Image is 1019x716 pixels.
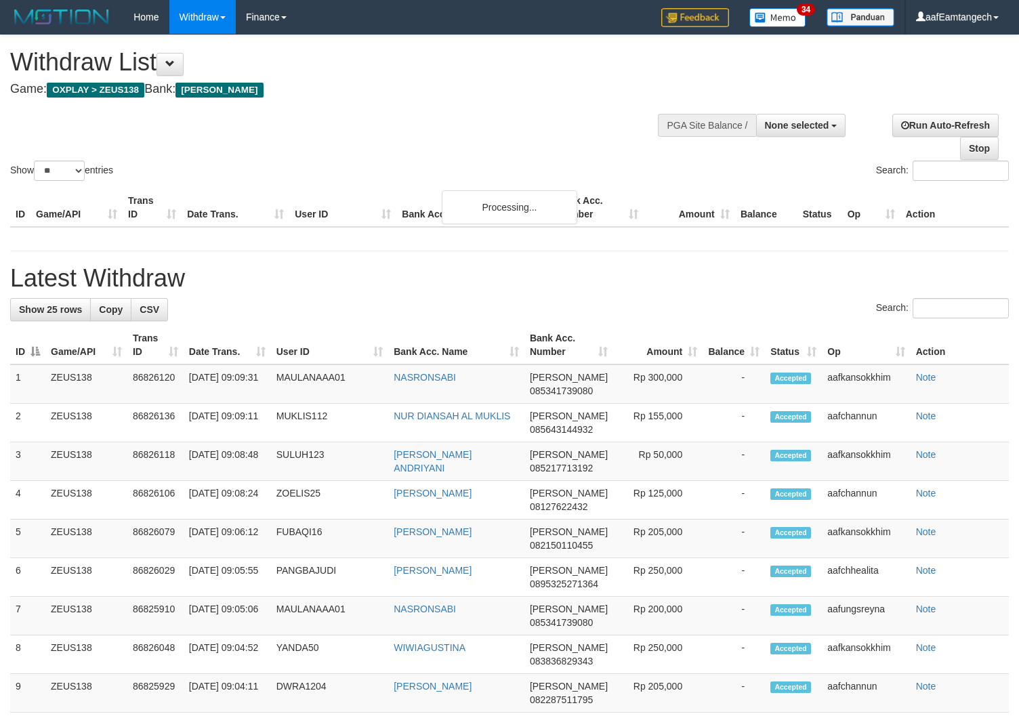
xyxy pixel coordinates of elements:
[271,597,388,635] td: MAULANAAA01
[184,558,271,597] td: [DATE] 09:05:55
[394,642,465,653] a: WIWIAGUSTINA
[271,558,388,597] td: PANGBAJUDI
[530,681,608,692] span: [PERSON_NAME]
[127,481,184,520] td: 86826106
[613,481,703,520] td: Rp 125,000
[127,674,184,713] td: 86825929
[530,526,608,537] span: [PERSON_NAME]
[770,488,811,500] span: Accepted
[530,488,608,499] span: [PERSON_NAME]
[916,642,936,653] a: Note
[916,372,936,383] a: Note
[530,578,598,589] span: Copy 0895325271364 to clipboard
[271,635,388,674] td: YANDA50
[184,635,271,674] td: [DATE] 09:04:52
[442,190,577,224] div: Processing...
[388,326,524,364] th: Bank Acc. Name: activate to sort column ascending
[916,526,936,537] a: Note
[127,597,184,635] td: 86825910
[822,597,910,635] td: aafungsreyna
[530,463,593,473] span: Copy 085217713192 to clipboard
[658,114,755,137] div: PGA Site Balance /
[530,604,608,614] span: [PERSON_NAME]
[131,298,168,321] a: CSV
[822,520,910,558] td: aafkansokkhim
[911,326,1009,364] th: Action
[913,161,1009,181] input: Search:
[613,558,703,597] td: Rp 250,000
[530,642,608,653] span: [PERSON_NAME]
[822,326,910,364] th: Op: activate to sort column ascending
[822,481,910,520] td: aafchannun
[175,83,263,98] span: [PERSON_NAME]
[703,404,765,442] td: -
[770,450,811,461] span: Accepted
[770,566,811,577] span: Accepted
[530,410,608,421] span: [PERSON_NAME]
[396,188,552,227] th: Bank Acc. Name
[530,565,608,576] span: [PERSON_NAME]
[703,597,765,635] td: -
[797,3,815,16] span: 34
[10,49,666,76] h1: Withdraw List
[552,188,643,227] th: Bank Acc. Number
[822,364,910,404] td: aafkansokkhim
[770,527,811,539] span: Accepted
[916,449,936,460] a: Note
[10,364,45,404] td: 1
[127,404,184,442] td: 86826136
[822,635,910,674] td: aafkansokkhim
[703,520,765,558] td: -
[613,674,703,713] td: Rp 205,000
[271,404,388,442] td: MUKLIS112
[913,298,1009,318] input: Search:
[394,410,510,421] a: NUR DIANSAH AL MUKLIS
[10,520,45,558] td: 5
[822,404,910,442] td: aafchannun
[822,558,910,597] td: aafchhealita
[10,597,45,635] td: 7
[876,161,1009,181] label: Search:
[530,372,608,383] span: [PERSON_NAME]
[45,442,127,481] td: ZEUS138
[184,326,271,364] th: Date Trans.: activate to sort column ascending
[184,404,271,442] td: [DATE] 09:09:11
[394,449,472,473] a: [PERSON_NAME] ANDRIYANI
[613,326,703,364] th: Amount: activate to sort column ascending
[735,188,797,227] th: Balance
[530,617,593,628] span: Copy 085341739080 to clipboard
[916,410,936,421] a: Note
[765,120,829,131] span: None selected
[10,404,45,442] td: 2
[703,364,765,404] td: -
[530,385,593,396] span: Copy 085341739080 to clipboard
[916,565,936,576] a: Note
[394,681,472,692] a: [PERSON_NAME]
[394,526,472,537] a: [PERSON_NAME]
[45,597,127,635] td: ZEUS138
[876,298,1009,318] label: Search:
[45,558,127,597] td: ZEUS138
[10,265,1009,292] h1: Latest Withdraw
[10,83,666,96] h4: Game: Bank:
[99,304,123,315] span: Copy
[10,298,91,321] a: Show 25 rows
[127,326,184,364] th: Trans ID: activate to sort column ascending
[524,326,613,364] th: Bank Acc. Number: activate to sort column ascending
[822,674,910,713] td: aafchannun
[797,188,842,227] th: Status
[271,674,388,713] td: DWRA1204
[892,114,999,137] a: Run Auto-Refresh
[703,558,765,597] td: -
[45,404,127,442] td: ZEUS138
[530,540,593,551] span: Copy 082150110455 to clipboard
[10,635,45,674] td: 8
[765,326,822,364] th: Status: activate to sort column ascending
[756,114,846,137] button: None selected
[530,424,593,435] span: Copy 085643144932 to clipboard
[127,364,184,404] td: 86826120
[703,481,765,520] td: -
[900,188,1009,227] th: Action
[394,372,456,383] a: NASRONSABI
[271,481,388,520] td: ZOELIS25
